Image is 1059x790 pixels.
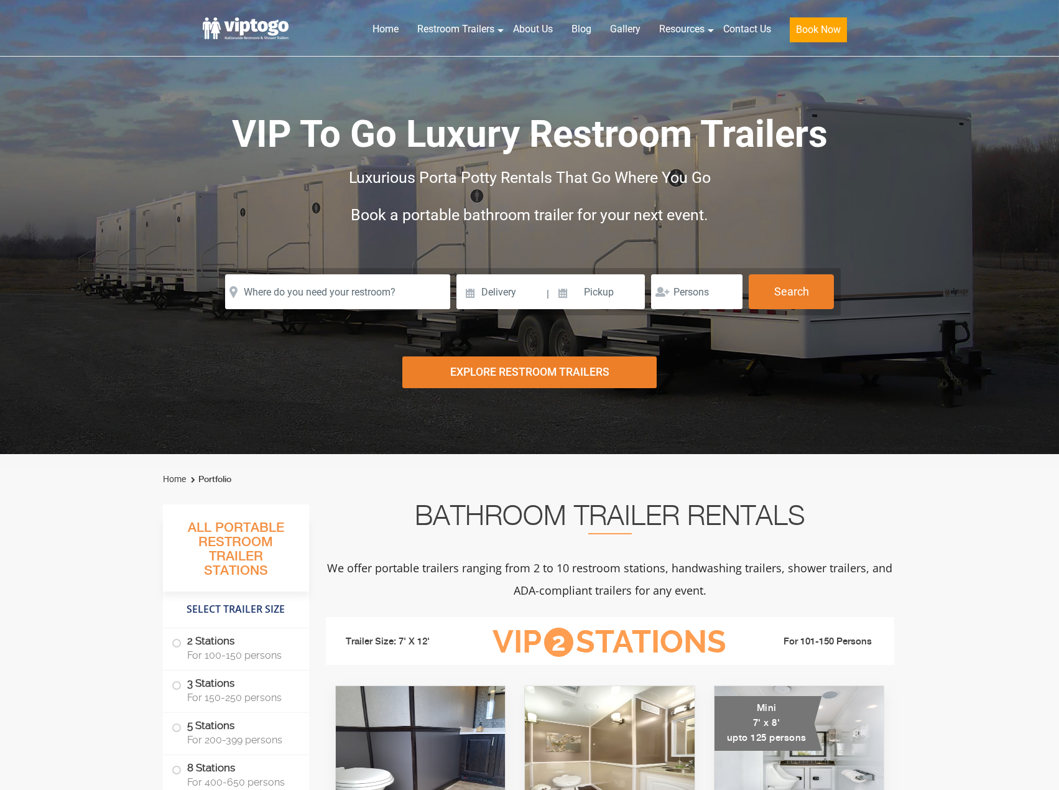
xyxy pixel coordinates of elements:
button: Search [749,274,834,309]
span: For 400-650 persons [187,776,294,788]
li: Portfolio [188,472,231,487]
span: Book a portable bathroom trailer for your next event. [351,206,708,224]
span: For 200-399 persons [187,734,294,746]
li: Trailer Size: 7' X 12' [335,623,474,661]
a: Home [363,16,408,43]
h3: VIP Stations [473,625,746,659]
li: For 101-150 Persons [746,634,886,649]
span: For 150-250 persons [187,692,294,704]
a: Gallery [601,16,650,43]
a: Restroom Trailers [408,16,504,43]
a: Blog [562,16,601,43]
a: Home [163,474,186,484]
label: 3 Stations [172,671,300,709]
a: Book Now [780,16,856,50]
a: Resources [650,16,714,43]
input: Where do you need your restroom? [225,274,450,309]
h3: All Portable Restroom Trailer Stations [163,517,309,592]
span: 2 [544,628,573,657]
div: Mini 7' x 8' upto 125 persons [714,696,822,751]
label: 2 Stations [172,628,300,667]
h4: Select Trailer Size [163,598,309,621]
input: Pickup [551,274,645,309]
a: Contact Us [714,16,780,43]
input: Persons [651,274,742,309]
a: About Us [504,16,562,43]
h2: Bathroom Trailer Rentals [326,504,894,534]
span: | [547,274,549,314]
span: VIP To Go Luxury Restroom Trailers [232,112,828,156]
label: 5 Stations [172,713,300,751]
span: For 100-150 persons [187,649,294,661]
p: We offer portable trailers ranging from 2 to 10 restroom stations, handwashing trailers, shower t... [326,557,894,602]
div: Explore Restroom Trailers [402,356,657,388]
button: Book Now [790,17,847,42]
input: Delivery [456,274,545,309]
span: Luxurious Porta Potty Rentals That Go Where You Go [349,169,711,187]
